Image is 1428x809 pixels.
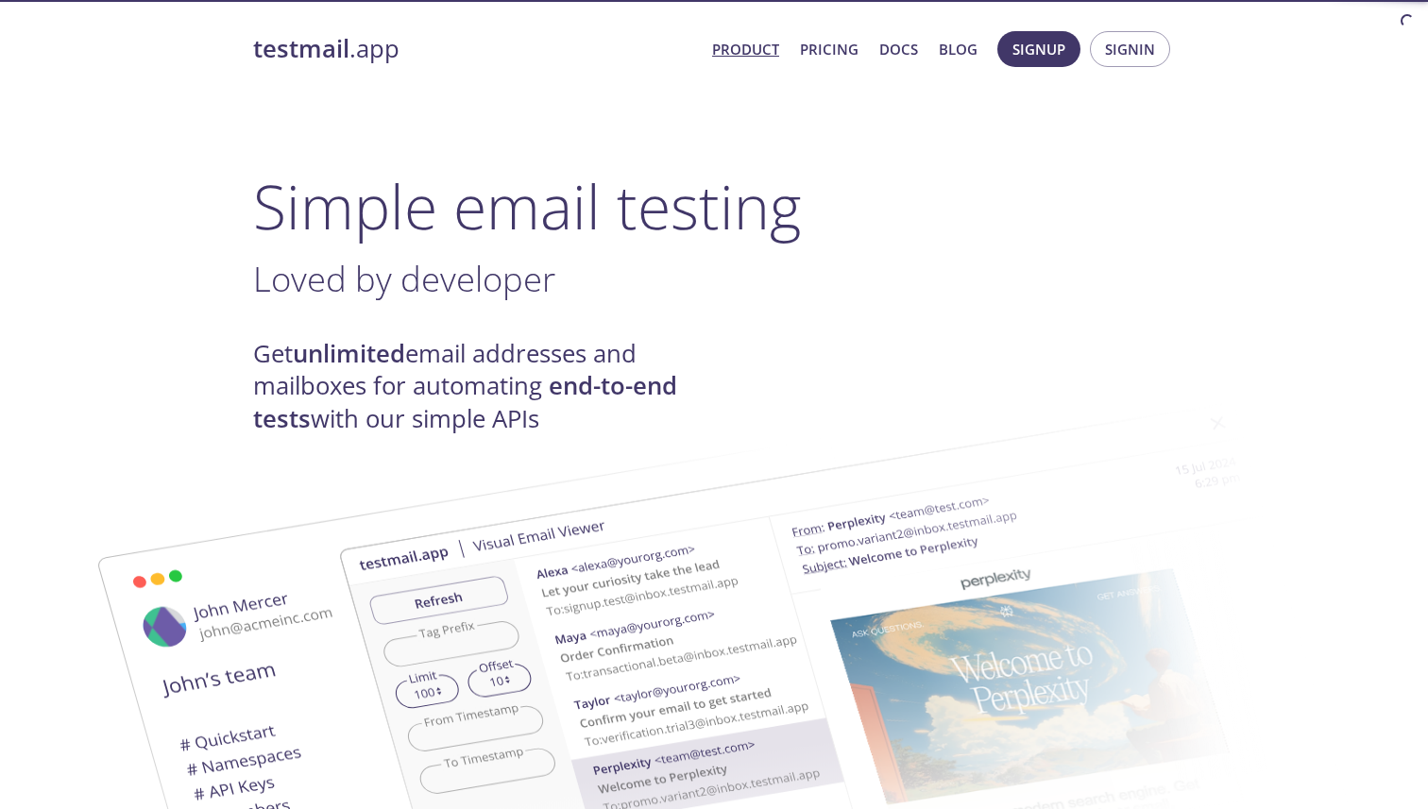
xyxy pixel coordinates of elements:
[253,32,349,65] strong: testmail
[997,31,1080,67] button: Signup
[1105,37,1155,61] span: Signin
[253,369,677,434] strong: end-to-end tests
[1090,31,1170,67] button: Signin
[879,37,918,61] a: Docs
[1012,37,1065,61] span: Signup
[293,337,405,370] strong: unlimited
[253,338,714,435] h4: Get email addresses and mailboxes for automating with our simple APIs
[253,170,1175,243] h1: Simple email testing
[712,37,779,61] a: Product
[800,37,858,61] a: Pricing
[253,33,697,65] a: testmail.app
[939,37,977,61] a: Blog
[253,255,555,302] span: Loved by developer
